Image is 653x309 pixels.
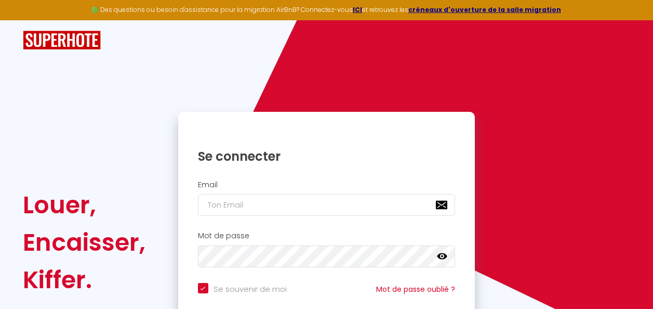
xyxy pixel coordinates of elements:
div: Encaisser, [23,224,145,261]
a: Mot de passe oublié ? [376,284,455,294]
a: créneaux d'ouverture de la salle migration [408,5,561,14]
div: Louer, [23,186,145,224]
h2: Mot de passe [198,231,456,240]
a: ICI [353,5,362,14]
input: Ton Email [198,194,456,216]
div: Kiffer. [23,261,145,299]
img: SuperHote logo [23,31,101,50]
h1: Se connecter [198,148,456,164]
h2: Email [198,181,456,189]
